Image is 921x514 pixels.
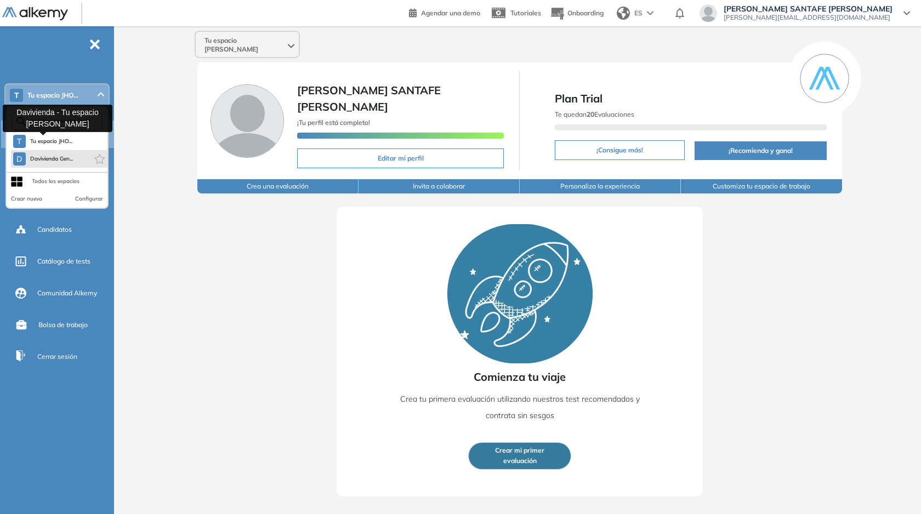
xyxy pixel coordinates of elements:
[421,9,480,17] span: Agendar una demo
[17,137,21,146] span: T
[38,320,88,330] span: Bolsa de trabajo
[447,224,593,363] img: Rocket
[37,352,77,362] span: Cerrar sesión
[555,110,634,118] span: Te quedan Evaluaciones
[587,110,594,118] b: 20
[468,442,571,470] button: Crear mi primerevaluación
[681,179,842,193] button: Customiza tu espacio de trabajo
[359,179,520,193] button: Invita a colaborar
[30,137,73,146] span: Tu espacio JHO...
[297,83,441,113] span: [PERSON_NAME] SANTAFE [PERSON_NAME]
[495,446,544,456] span: Crear mi primer
[27,91,78,100] span: Tu espacio JHO...
[11,195,42,203] button: Crear nuevo
[30,155,73,163] span: Davivienda Gen...
[14,91,19,100] span: T
[409,5,480,19] a: Agendar una demo
[555,90,826,107] span: Plan Trial
[211,84,284,158] img: Foto de perfil
[555,140,685,160] button: ¡Consigue más!
[297,118,370,127] span: ¡Tu perfil está completo!
[724,387,921,514] div: Widget de chat
[37,225,72,235] span: Candidatos
[634,8,643,18] span: ES
[75,195,103,203] button: Configurar
[32,177,79,186] div: Todos los espacios
[37,256,90,266] span: Catálogo de tests
[724,13,892,22] span: [PERSON_NAME][EMAIL_ADDRESS][DOMAIN_NAME]
[2,7,68,21] img: Logo
[474,369,566,385] span: Comienza tu viaje
[520,179,681,193] button: Personaliza la experiencia
[724,4,892,13] span: [PERSON_NAME] SANTAFE [PERSON_NAME]
[695,141,826,160] button: ¡Recomienda y gana!
[724,387,921,514] iframe: Chat Widget
[503,456,537,466] span: evaluación
[197,179,359,193] button: Crea una evaluación
[37,288,97,298] span: Comunidad Alkemy
[617,7,630,20] img: world
[297,149,504,168] button: Editar mi perfil
[16,155,22,163] span: D
[550,2,604,25] button: Onboarding
[510,9,541,17] span: Tutoriales
[204,36,286,54] span: Tu espacio [PERSON_NAME]
[647,11,653,15] img: arrow
[3,105,112,132] div: Davivienda - Tu espacio [PERSON_NAME]
[567,9,604,17] span: Onboarding
[391,391,649,424] p: Crea tu primera evaluación utilizando nuestros test recomendados y contrata sin sesgos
